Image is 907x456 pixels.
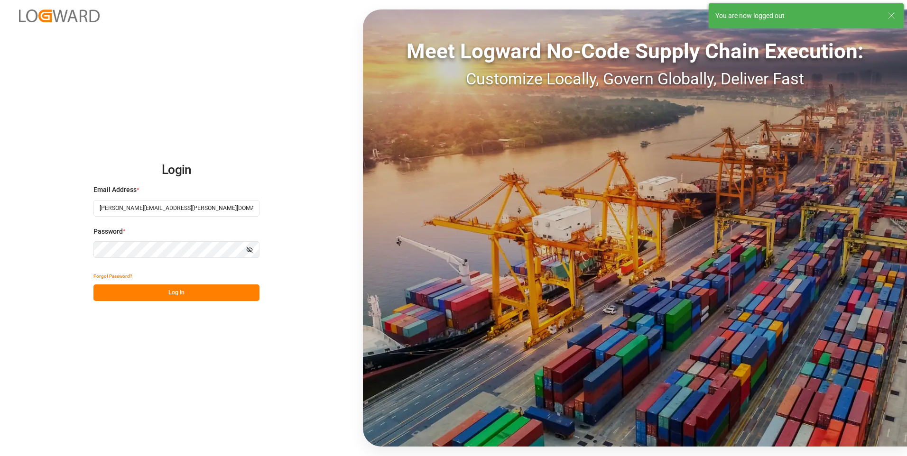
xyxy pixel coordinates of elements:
input: Enter your email [93,200,259,217]
div: Customize Locally, Govern Globally, Deliver Fast [363,67,907,91]
img: Logward_new_orange.png [19,9,100,22]
h2: Login [93,155,259,185]
div: You are now logged out [715,11,879,21]
div: Meet Logward No-Code Supply Chain Execution: [363,36,907,67]
button: Log In [93,284,259,301]
span: Email Address [93,185,137,195]
span: Password [93,227,123,237]
button: Forgot Password? [93,268,132,284]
